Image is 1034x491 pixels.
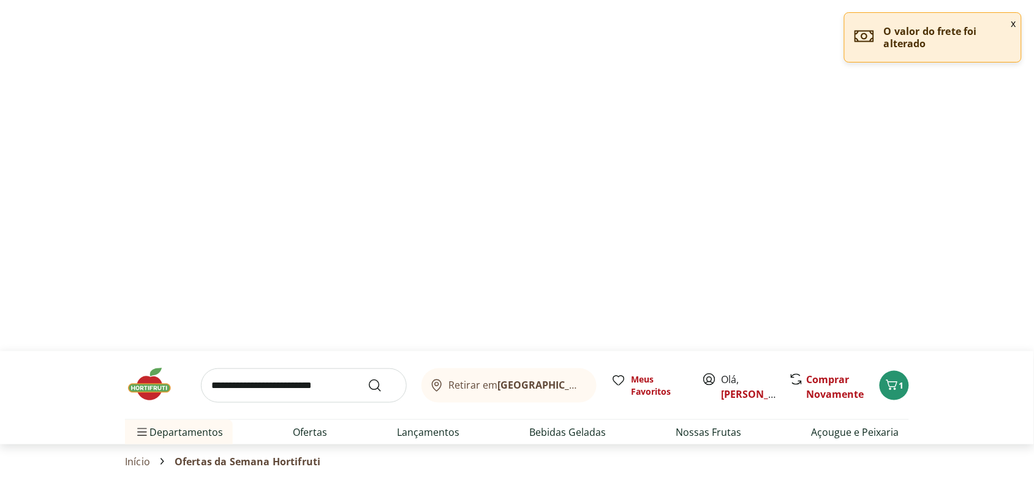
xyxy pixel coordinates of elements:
a: Açougue e Peixaria [812,425,899,440]
a: Nossas Frutas [676,425,742,440]
span: 1 [899,379,904,391]
span: Ofertas da Semana Hortifruti [175,456,320,467]
button: Submit Search [368,378,397,393]
img: Hortifruti [125,366,186,403]
button: Carrinho [880,371,909,400]
button: Menu [135,417,149,447]
a: Lançamentos [397,425,459,440]
a: [PERSON_NAME] [722,387,801,401]
p: O valor do frete foi alterado [884,25,1011,50]
a: Bebidas Geladas [530,425,606,440]
span: Meus Favoritos [631,373,687,398]
button: Retirar em[GEOGRAPHIC_DATA]/[GEOGRAPHIC_DATA] [421,368,597,403]
a: Meus Favoritos [611,373,687,398]
a: Comprar Novamente [807,373,864,401]
span: Departamentos [135,417,223,447]
span: Olá, [722,372,776,402]
a: Início [125,456,150,467]
b: [GEOGRAPHIC_DATA]/[GEOGRAPHIC_DATA] [498,378,704,392]
button: Fechar notificação [1006,13,1021,34]
a: Ofertas [293,425,327,440]
span: Retirar em [449,379,584,390]
input: search [201,368,407,403]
